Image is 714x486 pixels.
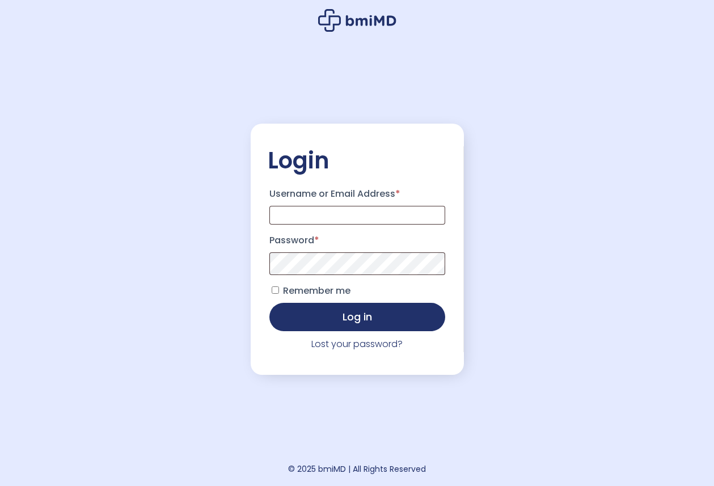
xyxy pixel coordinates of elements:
[268,146,447,175] h2: Login
[269,185,445,203] label: Username or Email Address
[272,286,279,294] input: Remember me
[269,303,445,331] button: Log in
[288,461,426,477] div: © 2025 bmiMD | All Rights Reserved
[311,337,403,350] a: Lost your password?
[269,231,445,250] label: Password
[283,284,350,297] span: Remember me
